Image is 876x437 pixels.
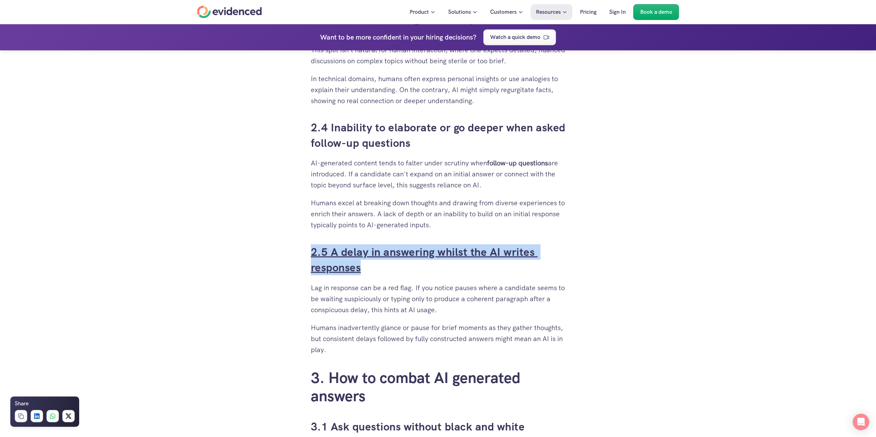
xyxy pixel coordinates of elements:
p: Sign In [609,8,626,17]
p: Pricing [580,8,597,17]
h6: Share [15,399,29,408]
a: Watch a quick demo [483,29,556,45]
a: 2.4 Inability to elaborate or go deeper when asked follow-up questions [311,120,569,150]
p: Lag in response can be a red flag. If you notice pauses where a candidate seems to be waiting sus... [311,282,566,315]
a: Sign In [604,4,631,20]
a: Home [197,6,262,18]
h4: Want to be more confident in your hiring decisions? [320,32,476,43]
a: Book a demo [633,4,679,20]
p: In technical domains, humans often express personal insights or use analogies to explain their un... [311,73,566,106]
a: 2.5 A delay in answering whilst the AI writes responses [311,244,538,274]
p: Solutions [448,8,471,17]
p: Customers [490,8,517,17]
a: Pricing [575,4,602,20]
p: Humans excel at breaking down thoughts and drawing from diverse experiences to enrich their answe... [311,197,566,230]
strong: follow-up questions [487,159,548,167]
a: 3. How to combat AI generated answers [311,368,524,405]
p: Resources [536,8,561,17]
p: Humans inadvertently glance or pause for brief moments as they gather thoughts, but consistent de... [311,322,566,355]
p: Product [410,8,429,17]
p: AI-generated content tends to falter under scrutiny when are introduced. If a candidate can't exp... [311,157,566,190]
p: Watch a quick demo [490,33,540,42]
p: Book a demo [640,8,672,17]
div: Open Intercom Messenger [853,414,869,430]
